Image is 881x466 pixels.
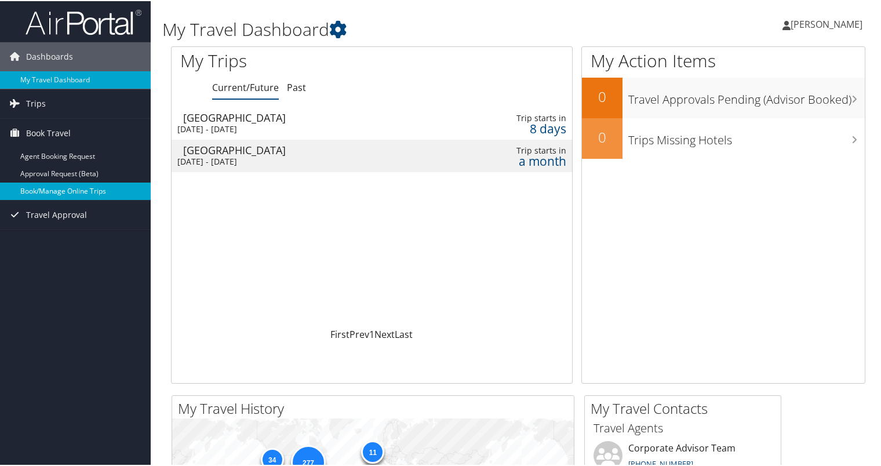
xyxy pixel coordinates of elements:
[582,77,865,117] a: 0Travel Approvals Pending (Advisor Booked)
[374,327,395,340] a: Next
[178,398,574,417] h2: My Travel History
[26,88,46,117] span: Trips
[180,48,396,72] h1: My Trips
[26,118,71,147] span: Book Travel
[480,144,566,155] div: Trip starts in
[480,122,566,133] div: 8 days
[162,16,637,41] h1: My Travel Dashboard
[582,86,622,105] h2: 0
[395,327,413,340] a: Last
[582,48,865,72] h1: My Action Items
[330,327,350,340] a: First
[350,327,369,340] a: Prev
[26,8,141,35] img: airportal-logo.png
[26,41,73,70] span: Dashboards
[369,327,374,340] a: 1
[591,398,781,417] h2: My Travel Contacts
[177,155,435,166] div: [DATE] - [DATE]
[594,419,772,435] h3: Travel Agents
[782,6,874,41] a: [PERSON_NAME]
[582,126,622,146] h2: 0
[212,80,279,93] a: Current/Future
[791,17,862,30] span: [PERSON_NAME]
[183,111,440,122] div: [GEOGRAPHIC_DATA]
[26,199,87,228] span: Travel Approval
[628,125,865,147] h3: Trips Missing Hotels
[480,112,566,122] div: Trip starts in
[628,85,865,107] h3: Travel Approvals Pending (Advisor Booked)
[183,144,440,154] div: [GEOGRAPHIC_DATA]
[287,80,306,93] a: Past
[480,155,566,165] div: a month
[361,439,384,463] div: 11
[582,117,865,158] a: 0Trips Missing Hotels
[177,123,435,133] div: [DATE] - [DATE]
